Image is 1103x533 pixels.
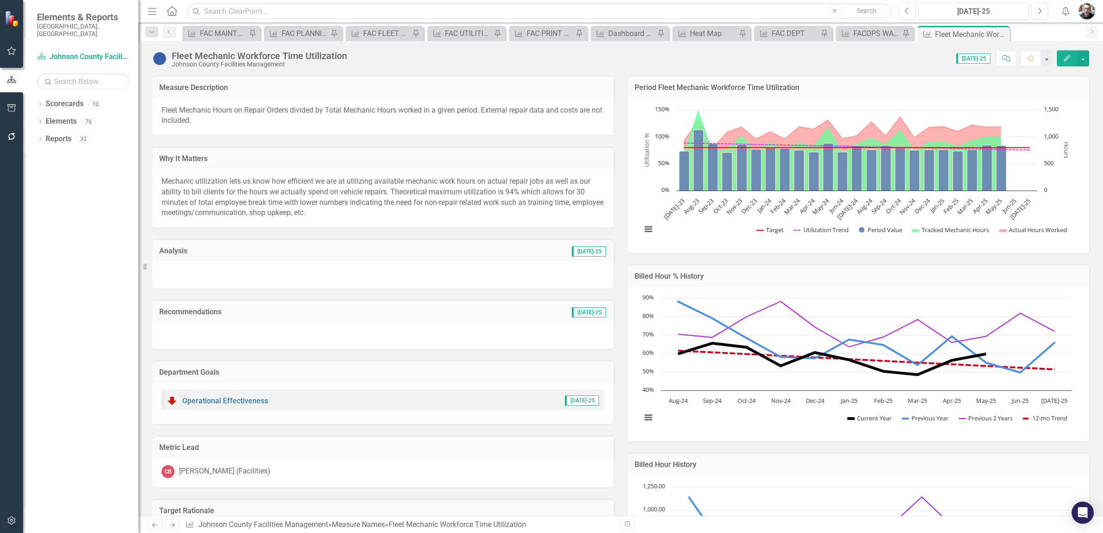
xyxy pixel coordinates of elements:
[643,505,665,513] text: 1,000.00
[46,99,84,109] a: Scorecards
[682,197,701,216] text: Aug-23
[867,150,877,191] path: Aug-24, 76.02820212. Period Value.
[655,105,670,113] text: 150%
[608,28,655,39] div: Dashboard of Key Performance Indicators Annual for Budget 2026
[751,149,761,191] path: Dec-23, 76.37597911. Period Value.
[983,197,1003,216] text: May-25
[881,145,891,191] path: Sep-24, 83.78564405. Period Value.
[838,28,900,39] a: FACOPS WAREHOUSE AND COURIER
[593,28,655,39] a: Dashboard of Key Performance Indicators Annual for Budget 2026
[572,307,606,317] span: [DATE]-25
[855,196,874,216] text: Aug-24
[81,118,96,126] div: 76
[756,28,818,39] a: FAC DEPT
[772,28,818,39] div: FAC DEPT
[1011,396,1029,405] text: Jun-25
[266,28,328,39] a: FAC PLANNING DESIGN & CONSTRUCTION
[971,197,989,215] text: Apr-25
[780,148,790,191] path: Feb-24, 78.29095675. Period Value.
[162,465,174,478] div: CB
[37,52,129,62] a: Johnson County Facilities Management
[811,196,831,216] text: May-24
[852,145,862,191] path: Jul-24, 83.60157017. Period Value.
[348,28,410,39] a: FAC FLEET SERVICES
[641,411,654,424] button: View chart menu, Chart
[874,396,893,405] text: Feb-25
[511,28,573,39] a: FAC PRINT SHOP
[159,368,607,377] h3: Department Goals
[637,105,1076,244] svg: Interactive chart
[1079,3,1095,19] img: John Beaudoin
[859,226,902,234] button: Show Period Value
[696,197,715,216] text: Sep-23
[956,54,990,64] span: [DATE]-25
[935,29,1007,40] div: Fleet Mechanic Workforce Time Utilization
[843,5,889,18] button: Search
[198,520,328,529] a: Johnson County Facilities Management
[999,226,1067,234] button: Show Actual Hours Worked
[912,196,932,216] text: Dec-24
[1062,142,1071,158] text: Hours
[806,396,825,405] text: Dec-24
[959,414,1013,422] button: Show Previous 2 Years
[637,293,1080,432] div: Chart. Highcharts interactive chart.
[46,134,72,144] a: Reports
[739,197,758,216] text: Dec-23
[794,150,804,191] path: Mar-24, 74.93052632. Period Value.
[953,151,963,191] path: Feb-25, 73.70430987. Period Value.
[827,196,845,215] text: Jun-24
[1044,105,1058,113] text: 1,500
[187,3,892,19] input: Search ClearPoint...
[794,226,849,234] button: Show Utilization Trend
[642,293,654,301] text: 90%
[46,116,77,127] a: Elements
[167,395,178,406] img: Below Plan
[655,132,670,140] text: 100%
[662,197,686,221] text: [DATE]-23
[996,145,1007,191] path: May-25, 83.7917901. Period Value.
[363,28,410,39] div: FAC FLEET SERVICES
[179,466,270,477] div: [PERSON_NAME] (Facilities)
[924,150,935,191] path: Dec-24, 75.76841209. Period Value.
[635,84,1082,92] h3: Period Fleet Mechanic Workforce Time Utilization
[445,28,492,39] div: FAC UTILITIES / ENERGY MANAGEMENT
[771,396,791,405] text: Nov-24
[823,143,833,191] path: May-24, 88.26086957. Period Value.
[999,197,1018,215] text: Jun-25
[679,151,689,191] path: Jul-23, 73.66293362. Period Value.
[967,150,977,191] path: Mar-25, 76.14942529. Period Value.
[185,28,246,39] a: FAC MAINTENANCE
[768,196,788,216] text: Feb-24
[661,186,670,194] text: 0%
[737,396,756,405] text: Oct-24
[943,396,961,405] text: Apr-25
[857,7,876,14] span: Search
[898,196,917,216] text: Nov-24
[641,222,654,235] button: View chart menu, Chart
[527,28,573,39] div: FAC PRINT SHOP
[869,196,889,216] text: Sep-24
[682,145,1032,149] g: Target, series 1 of 5. Line with 25 data points. Y axis, Utilization %.
[642,133,651,167] text: Utilization %
[1041,396,1067,405] text: [DATE]-25
[708,144,718,191] path: Sep-23, 87.41966274. Period Value.
[642,330,654,338] text: 70%
[1023,414,1068,422] button: Show 12-mo Trend
[1044,186,1047,194] text: 0
[703,396,722,405] text: Sep-24
[37,23,129,38] small: [GEOGRAPHIC_DATA], [GEOGRAPHIC_DATA]
[1008,197,1032,221] text: [DATE]-25
[185,520,614,530] div: » »
[1044,159,1054,167] text: 500
[162,106,602,125] span: Fleet Mechanic Hours on Repair Orders divided by Total Mechanic Hours worked in a given period. E...
[637,293,1076,432] svg: Interactive chart
[430,28,492,39] a: FAC UTILITIES / ENERGY MANAGEMENT
[840,396,857,405] text: Jan-25
[725,197,744,216] text: Nov-23
[690,28,737,39] div: Heat Map
[694,130,704,191] path: Aug-23, 112.74619387. Period Value.
[903,414,949,422] button: Show Previous Year
[737,144,747,191] path: Nov-23, 84.86463621. Period Value.
[755,196,773,215] text: Jan-24
[282,28,328,39] div: FAC PLANNING DESIGN & CONSTRUCTION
